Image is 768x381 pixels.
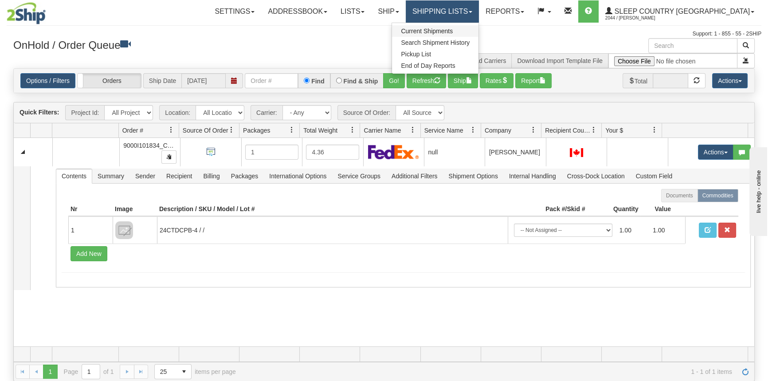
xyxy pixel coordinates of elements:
[17,146,28,157] a: Collapse
[20,108,59,117] label: Quick Filters:
[545,126,591,135] span: Recipient Country
[586,122,601,137] a: Recipient Country filter column settings
[405,122,420,137] a: Carrier Name filter column settings
[406,0,479,23] a: Shipping lists
[65,105,104,120] span: Project Id:
[208,0,261,23] a: Settings
[303,126,337,135] span: Total Weight
[570,148,583,157] img: CA
[78,74,141,88] label: Orders
[334,0,371,23] a: Lists
[164,122,179,137] a: Order # filter column settings
[504,169,561,183] span: Internal Handling
[647,122,662,137] a: Your $ filter column settings
[649,220,683,240] td: 1.00
[20,73,75,88] a: Options / Filters
[198,169,225,183] span: Billing
[68,202,113,216] th: Nr
[485,138,545,166] td: [PERSON_NAME]
[82,365,100,379] input: Page 1
[157,216,508,244] td: 24CTDCPB-4 / /
[392,48,478,60] a: Pickup List
[386,169,443,183] span: Additional Filters
[383,73,405,88] button: Go!
[616,220,650,240] td: 1.00
[345,122,360,137] a: Total Weight filter column settings
[159,105,196,120] span: Location:
[311,78,325,84] label: Find
[392,37,478,48] a: Search Shipment History
[443,169,503,183] span: Shipment Options
[92,169,129,183] span: Summary
[737,38,755,53] button: Search
[64,364,114,379] span: Page of 1
[7,2,46,24] img: logo2044.jpg
[284,122,299,137] a: Packages filter column settings
[130,169,161,183] span: Sender
[697,189,738,202] label: Commodities
[243,126,270,135] span: Packages
[371,0,405,23] a: Ship
[508,202,588,216] th: Pack #/Skid #
[455,57,506,64] a: Download Carriers
[517,57,603,64] a: Download Import Template File
[748,145,767,236] iframe: chat widget
[113,202,157,216] th: Image
[183,126,228,135] span: Source Of Order
[245,73,298,88] input: Order #
[407,73,446,88] button: Refresh
[122,126,143,135] span: Order #
[43,365,57,379] span: Page 1
[631,169,678,183] span: Custom Field
[226,169,263,183] span: Packages
[515,73,552,88] button: Report
[261,0,334,23] a: Addressbook
[466,122,481,137] a: Service Name filter column settings
[7,30,761,38] div: Support: 1 - 855 - 55 - 2SHIP
[401,51,431,58] span: Pickup List
[401,62,455,69] span: End of Day Reports
[68,216,113,244] td: 1
[648,38,737,53] input: Search
[623,73,653,88] span: Total
[712,73,748,88] button: Actions
[599,0,761,23] a: Sleep Country [GEOGRAPHIC_DATA] 2044 / [PERSON_NAME]
[157,202,508,216] th: Description / SKU / Model / Lot #
[526,122,541,137] a: Company filter column settings
[56,169,92,183] span: Contents
[160,367,172,376] span: 25
[71,246,107,261] button: Add New
[392,60,478,71] a: End of Day Reports
[115,221,133,239] img: 8DAB37Fk3hKpn3AAAAAElFTkSuQmCC
[251,105,282,120] span: Carrier:
[161,169,197,183] span: Recipient
[608,53,737,68] input: Import
[562,169,630,183] span: Cross-Dock Location
[154,364,192,379] span: Page sizes drop down
[368,145,419,159] img: FedEx Express®
[448,73,478,88] button: Ship
[7,8,82,14] div: live help - online
[612,8,750,15] span: Sleep Country [GEOGRAPHIC_DATA]
[248,368,732,375] span: 1 - 1 of 1 items
[264,169,332,183] span: International Options
[424,126,463,135] span: Service Name
[392,25,478,37] a: Current Shipments
[204,145,218,159] img: API
[143,73,181,88] span: Ship Date
[401,27,453,35] span: Current Shipments
[401,39,470,46] span: Search Shipment History
[344,78,378,84] label: Find & Ship
[698,145,733,160] button: Actions
[13,38,377,51] h3: OnHold / Order Queue
[641,202,685,216] th: Value
[161,150,176,164] button: Copy to clipboard
[224,122,239,137] a: Source Of Order filter column settings
[588,202,641,216] th: Quantity
[738,365,752,379] a: Refresh
[479,0,531,23] a: Reports
[364,126,401,135] span: Carrier Name
[14,102,754,123] div: grid toolbar
[177,365,191,379] span: select
[485,126,511,135] span: Company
